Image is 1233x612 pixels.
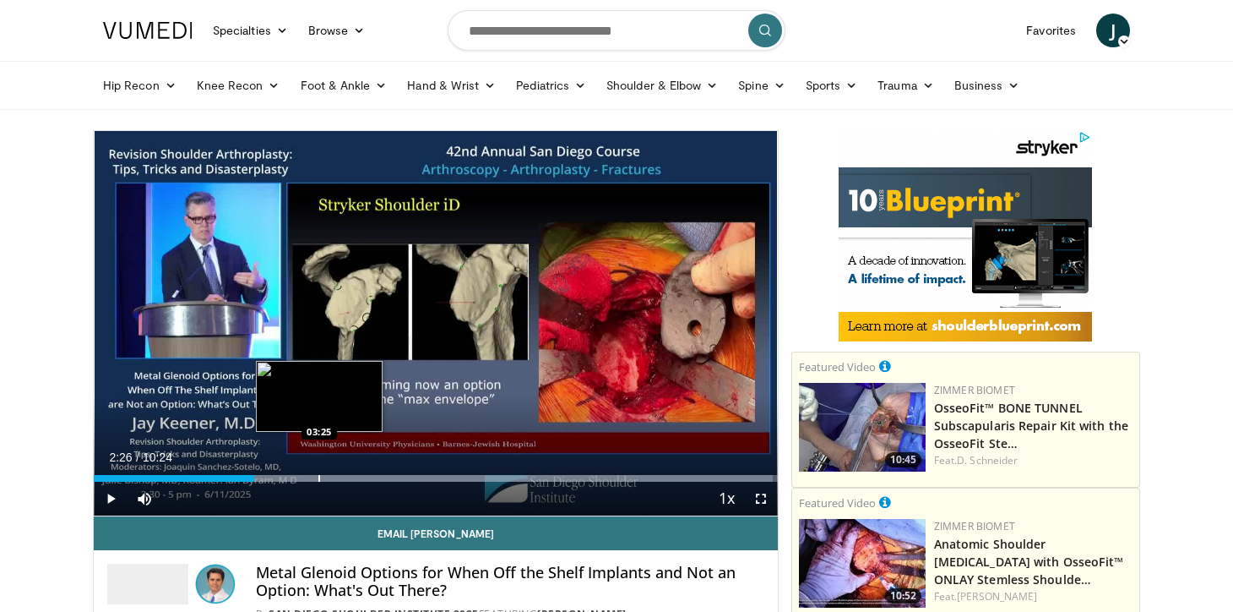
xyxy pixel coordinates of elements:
button: Fullscreen [744,482,778,516]
a: D. Schneider [957,453,1018,467]
img: 2f1af013-60dc-4d4f-a945-c3496bd90c6e.150x105_q85_crop-smart_upscale.jpg [799,383,926,472]
a: Zimmer Biomet [934,383,1015,397]
div: Feat. [934,589,1133,604]
a: OsseoFit™ BONE TUNNEL Subscapularis Repair Kit with the OsseoFit Ste… [934,400,1128,451]
button: Playback Rate [710,482,744,516]
a: Shoulder & Elbow [596,68,728,102]
a: [PERSON_NAME] [957,589,1037,604]
span: / [136,451,139,464]
a: Browse [298,14,376,47]
a: Sports [796,68,868,102]
small: Featured Video [799,359,876,374]
a: Pediatrics [506,68,596,102]
span: 2:26 [109,451,132,464]
span: 10:45 [885,452,921,467]
iframe: Advertisement [839,130,1092,342]
button: Mute [128,482,161,516]
a: Trauma [867,68,944,102]
a: Business [944,68,1030,102]
button: Play [94,482,128,516]
h4: Metal Glenoid Options for When Off the Shelf Implants and Not an Option: What's Out There? [256,564,764,600]
a: Hip Recon [93,68,187,102]
img: San Diego Shoulder Institute 2025 [107,564,188,604]
a: J [1096,14,1130,47]
img: image.jpeg [256,361,383,432]
a: Favorites [1016,14,1086,47]
a: Anatomic Shoulder [MEDICAL_DATA] with OsseoFit™ ONLAY Stemless Shoulde… [934,536,1124,587]
a: Email [PERSON_NAME] [94,516,778,550]
a: 10:45 [799,383,926,472]
video-js: Video Player [94,131,778,516]
a: Specialties [203,14,298,47]
img: 68921608-6324-4888-87da-a4d0ad613160.150x105_q85_crop-smart_upscale.jpg [799,519,926,608]
span: 10:24 [143,451,172,464]
span: 10:52 [885,588,921,604]
a: Zimmer Biomet [934,519,1015,533]
a: Hand & Wrist [397,68,506,102]
div: Progress Bar [94,475,778,482]
img: Avatar [195,564,236,604]
a: 10:52 [799,519,926,608]
div: Feat. [934,453,1133,468]
input: Search topics, interventions [448,10,785,51]
a: Knee Recon [187,68,291,102]
small: Featured Video [799,495,876,511]
img: VuMedi Logo [103,22,193,39]
a: Spine [728,68,795,102]
a: Foot & Ankle [291,68,398,102]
